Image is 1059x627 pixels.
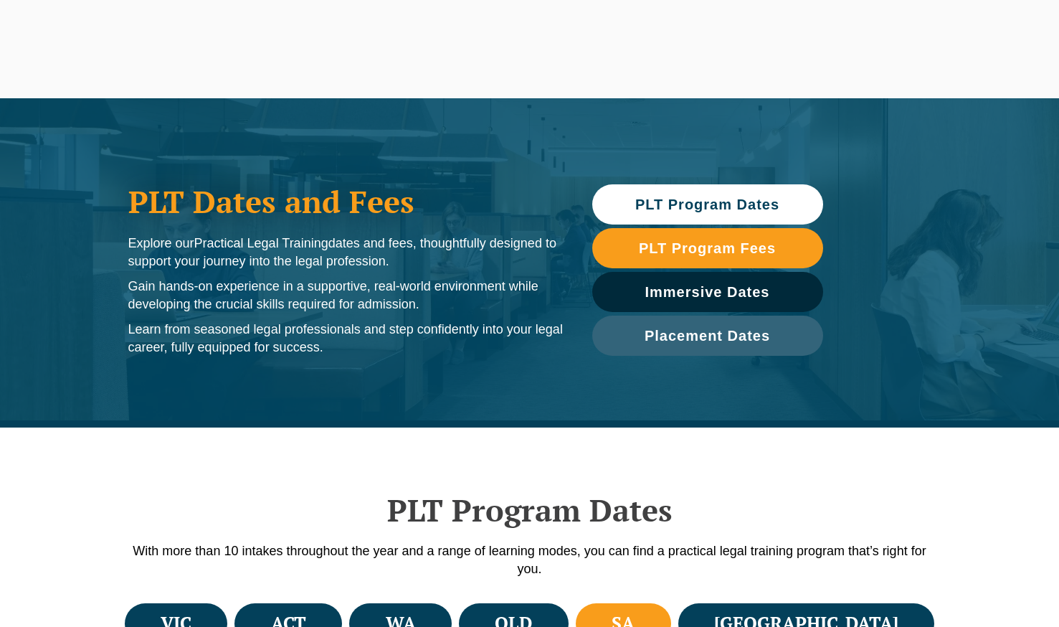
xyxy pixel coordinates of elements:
p: Learn from seasoned legal professionals and step confidently into your legal career, fully equipp... [128,321,564,357]
a: PLT Program Fees [592,228,823,268]
span: PLT Program Fees [639,241,776,255]
span: Placement Dates [645,329,770,343]
p: With more than 10 intakes throughout the year and a range of learning modes, you can find a pract... [121,542,939,578]
a: Immersive Dates [592,272,823,312]
h1: PLT Dates and Fees [128,184,564,220]
a: Placement Dates [592,316,823,356]
span: PLT Program Dates [635,197,779,212]
h2: PLT Program Dates [121,492,939,528]
a: PLT Program Dates [592,184,823,225]
span: Immersive Dates [645,285,770,299]
p: Explore our dates and fees, thoughtfully designed to support your journey into the legal profession. [128,235,564,270]
p: Gain hands-on experience in a supportive, real-world environment while developing the crucial ski... [128,278,564,313]
span: Practical Legal Training [194,236,328,250]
